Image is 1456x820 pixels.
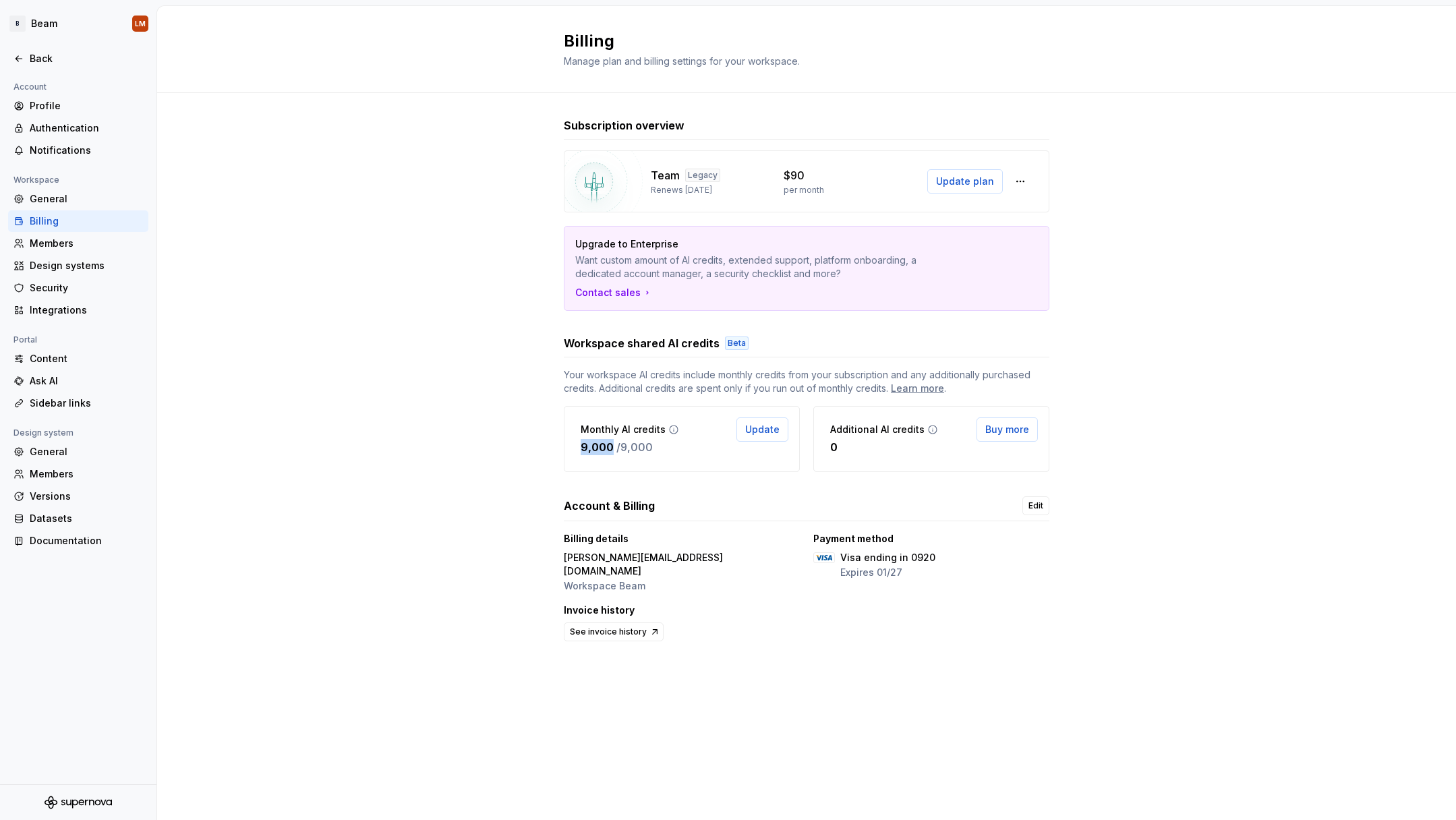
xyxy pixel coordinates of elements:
[30,374,143,388] div: Ask AI
[8,441,148,463] a: General
[564,604,635,617] p: Invoice history
[8,332,42,348] div: Portal
[813,532,894,546] p: Payment method
[8,48,148,69] a: Back
[736,417,788,442] button: Update
[936,175,994,188] span: Update plan
[564,30,1033,52] h2: Billing
[30,259,143,272] div: Design systems
[30,237,143,250] div: Members
[9,16,26,32] div: B
[30,121,143,135] div: Authentication
[30,303,143,317] div: Integrations
[30,144,143,157] div: Notifications
[985,423,1029,436] span: Buy more
[564,368,1049,395] span: Your workspace AI credits include monthly credits from your subscription and any additionally pur...
[3,9,154,38] button: BBeamLM
[891,382,944,395] a: Learn more
[30,512,143,525] div: Datasets
[8,172,65,188] div: Workspace
[651,167,680,183] p: Team
[30,192,143,206] div: General
[8,188,148,210] a: General
[8,370,148,392] a: Ask AI
[927,169,1003,194] button: Update plan
[784,167,805,183] p: $90
[570,626,647,637] span: See invoice history
[30,214,143,228] div: Billing
[8,233,148,254] a: Members
[840,551,935,564] p: Visa ending in 0920
[8,348,148,370] a: Content
[8,530,148,552] a: Documentation
[30,490,143,503] div: Versions
[575,254,943,281] p: Want custom amount of AI credits, extended support, platform onboarding, a dedicated account mana...
[725,336,749,350] div: Beta
[616,439,653,455] p: / 9,000
[30,534,143,548] div: Documentation
[8,425,79,441] div: Design system
[8,463,148,485] a: Members
[8,117,148,139] a: Authentication
[977,417,1038,442] button: Buy more
[575,237,943,251] p: Upgrade to Enterprise
[8,140,148,161] a: Notifications
[8,255,148,276] a: Design systems
[8,95,148,117] a: Profile
[8,392,148,414] a: Sidebar links
[830,423,925,436] p: Additional AI credits
[8,486,148,507] a: Versions
[685,169,720,182] div: Legacy
[784,185,824,196] p: per month
[30,397,143,410] div: Sidebar links
[651,185,712,196] p: Renews [DATE]
[8,210,148,232] a: Billing
[581,439,614,455] p: 9,000
[840,566,935,579] p: Expires 01/27
[564,551,800,578] p: [PERSON_NAME][EMAIL_ADDRESS][DOMAIN_NAME]
[45,796,112,809] svg: Supernova Logo
[8,277,148,299] a: Security
[575,286,653,299] a: Contact sales
[564,335,720,351] h3: Workspace shared AI credits
[1022,496,1049,515] a: Edit
[30,352,143,365] div: Content
[8,508,148,529] a: Datasets
[564,622,664,641] a: See invoice history
[30,52,143,65] div: Back
[564,579,800,593] p: Workspace Beam
[745,423,780,436] span: Update
[30,99,143,113] div: Profile
[564,532,629,546] p: Billing details
[30,467,143,481] div: Members
[30,281,143,295] div: Security
[8,79,52,95] div: Account
[564,498,655,514] h3: Account & Billing
[31,17,57,30] div: Beam
[564,117,685,134] h3: Subscription overview
[135,18,146,29] div: LM
[581,423,666,436] p: Monthly AI credits
[1028,500,1043,511] span: Edit
[564,55,800,67] span: Manage plan and billing settings for your workspace.
[8,299,148,321] a: Integrations
[830,439,838,455] p: 0
[30,445,143,459] div: General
